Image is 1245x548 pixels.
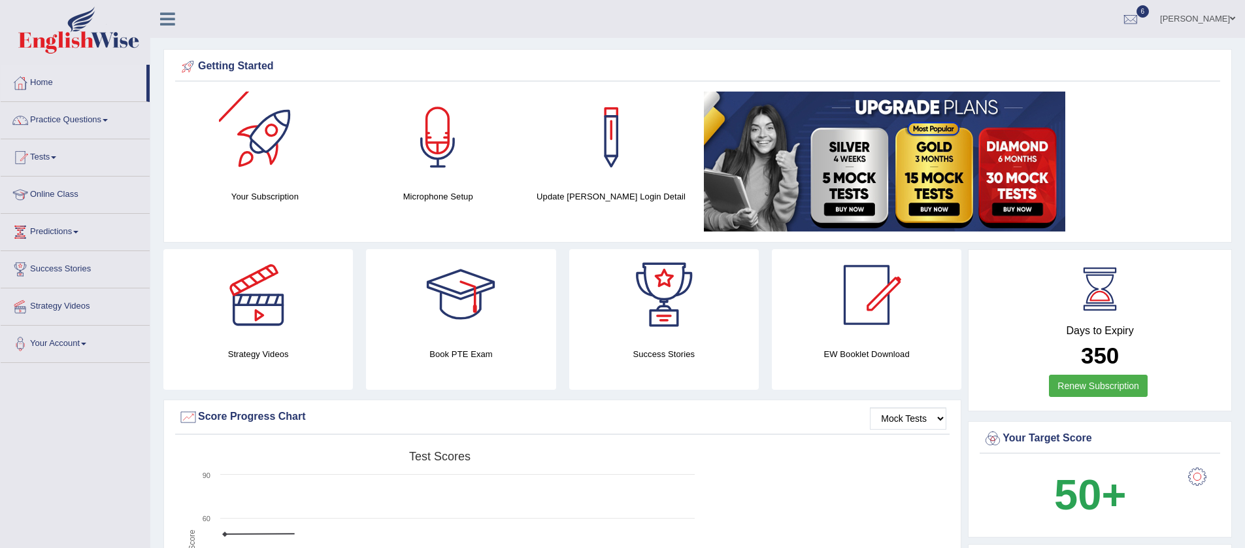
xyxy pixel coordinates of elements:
a: Strategy Videos [1,288,150,321]
a: Practice Questions [1,102,150,135]
a: Success Stories [1,251,150,284]
h4: Book PTE Exam [366,347,556,361]
h4: Success Stories [569,347,759,361]
h4: Strategy Videos [163,347,353,361]
div: Getting Started [178,57,1217,77]
img: small5.jpg [704,92,1065,231]
text: 60 [203,515,210,522]
h4: EW Booklet Download [772,347,961,361]
h4: Microphone Setup [358,190,518,203]
b: 50+ [1054,471,1126,519]
a: Tests [1,139,150,172]
a: Predictions [1,214,150,247]
a: Renew Subscription [1049,375,1148,397]
h4: Days to Expiry [983,325,1217,337]
div: Score Progress Chart [178,407,946,427]
b: 350 [1081,343,1119,368]
a: Your Account [1,326,150,358]
h4: Your Subscription [185,190,345,203]
div: Your Target Score [983,429,1217,449]
a: Online Class [1,177,150,209]
text: 90 [203,471,210,479]
a: Home [1,65,146,97]
span: 6 [1137,5,1150,18]
h4: Update [PERSON_NAME] Login Detail [531,190,691,203]
tspan: Test scores [409,450,471,463]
